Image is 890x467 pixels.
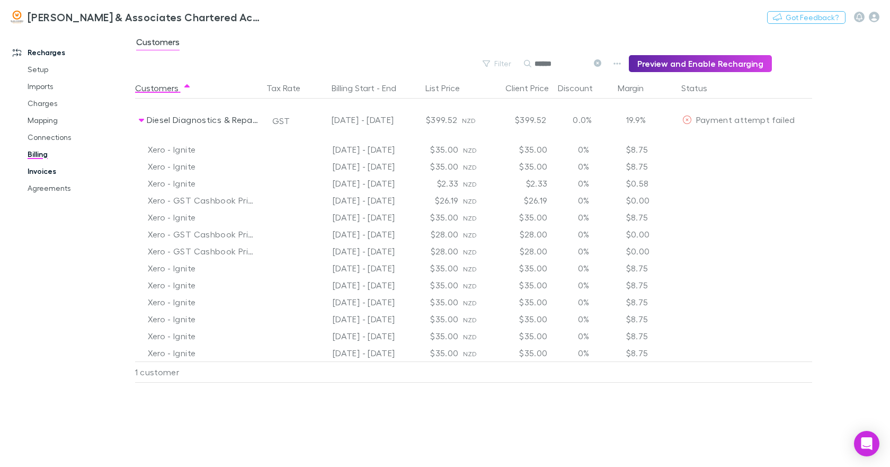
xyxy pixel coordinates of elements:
[268,112,295,129] button: GST
[148,345,258,362] div: Xero - Ignite
[425,77,473,99] button: List Price
[558,77,606,99] div: Discount
[488,260,552,277] div: $35.00
[488,243,552,260] div: $28.00
[399,260,463,277] div: $35.00
[398,99,462,141] div: $399.52
[552,192,616,209] div: 0%
[488,209,552,226] div: $35.00
[463,163,477,171] span: NZD
[505,77,562,99] div: Client Price
[619,113,646,126] p: 19.9%
[767,11,845,24] button: Got Feedback?
[463,248,477,256] span: NZD
[399,345,463,362] div: $35.00
[304,192,399,209] div: [DATE] - [DATE]
[307,99,394,141] div: [DATE] - [DATE]
[17,146,141,163] a: Billing
[17,112,141,129] a: Mapping
[304,277,399,294] div: [DATE] - [DATE]
[148,277,258,294] div: Xero - Ignite
[17,61,141,78] a: Setup
[148,209,258,226] div: Xero - Ignite
[135,77,191,99] button: Customers
[488,328,552,345] div: $35.00
[488,311,552,328] div: $35.00
[304,158,399,175] div: [DATE] - [DATE]
[462,117,476,125] span: NZD
[399,209,463,226] div: $35.00
[399,311,463,328] div: $35.00
[148,243,258,260] div: Xero - GST Cashbook Price Plan
[616,158,679,175] div: $8.75
[488,226,552,243] div: $28.00
[399,192,463,209] div: $26.19
[463,350,477,358] span: NZD
[304,311,399,328] div: [DATE] - [DATE]
[487,99,551,141] div: $399.52
[552,158,616,175] div: 0%
[488,141,552,158] div: $35.00
[304,328,399,345] div: [DATE] - [DATE]
[463,146,477,154] span: NZD
[552,243,616,260] div: 0%
[616,243,679,260] div: $0.00
[616,294,679,311] div: $8.75
[148,226,258,243] div: Xero - GST Cashbook Price Plan
[399,226,463,243] div: $28.00
[618,77,656,99] button: Margin
[616,141,679,158] div: $8.75
[552,345,616,362] div: 0%
[552,277,616,294] div: 0%
[488,345,552,362] div: $35.00
[332,77,409,99] button: Billing Start - End
[2,44,141,61] a: Recharges
[552,175,616,192] div: 0%
[552,328,616,345] div: 0%
[616,260,679,277] div: $8.75
[488,158,552,175] div: $35.00
[28,11,263,23] h3: [PERSON_NAME] & Associates Chartered Accountants
[463,299,477,307] span: NZD
[854,431,879,456] div: Open Intercom Messenger
[148,311,258,328] div: Xero - Ignite
[616,175,679,192] div: $0.58
[616,328,679,345] div: $8.75
[304,175,399,192] div: [DATE] - [DATE]
[552,311,616,328] div: 0%
[616,277,679,294] div: $8.75
[17,95,141,112] a: Charges
[304,243,399,260] div: [DATE] - [DATE]
[399,328,463,345] div: $35.00
[304,141,399,158] div: [DATE] - [DATE]
[488,277,552,294] div: $35.00
[17,163,141,180] a: Invoices
[148,192,258,209] div: Xero - GST Cashbook Price Plan
[616,311,679,328] div: $8.75
[552,260,616,277] div: 0%
[135,362,262,383] div: 1 customer
[552,226,616,243] div: 0%
[304,294,399,311] div: [DATE] - [DATE]
[551,99,615,141] div: 0.0%
[463,180,477,188] span: NZD
[463,282,477,290] span: NZD
[488,175,552,192] div: $2.33
[17,78,141,95] a: Imports
[266,77,313,99] div: Tax Rate
[399,294,463,311] div: $35.00
[148,158,258,175] div: Xero - Ignite
[399,243,463,260] div: $28.00
[304,345,399,362] div: [DATE] - [DATE]
[17,129,141,146] a: Connections
[463,265,477,273] span: NZD
[148,141,258,158] div: Xero - Ignite
[552,209,616,226] div: 0%
[304,209,399,226] div: [DATE] - [DATE]
[696,114,795,125] span: Payment attempt failed
[147,99,259,141] div: Diesel Diagnostics & Repair Limited
[629,55,772,72] button: Preview and Enable Recharging
[136,37,180,50] span: Customers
